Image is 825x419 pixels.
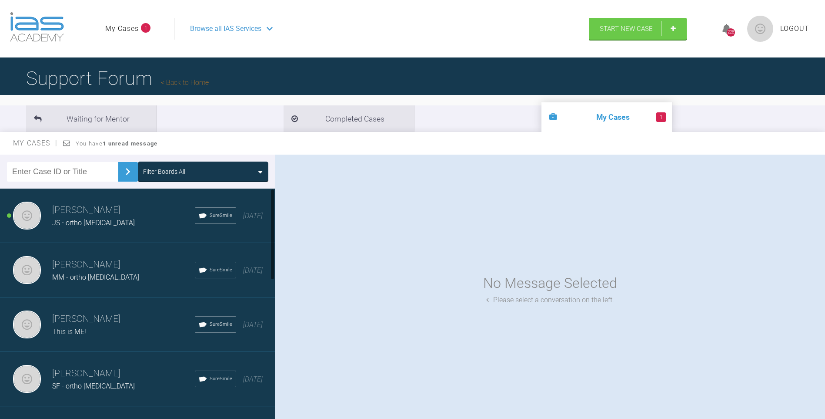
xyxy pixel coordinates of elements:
img: profile.png [747,16,773,42]
img: chevronRight.28bd32b0.svg [121,165,135,179]
h3: [PERSON_NAME] [52,366,195,381]
h3: [PERSON_NAME] [52,312,195,327]
span: Start New Case [600,25,653,33]
span: [DATE] [243,375,263,383]
a: My Cases [105,23,139,34]
h1: Support Forum [26,63,209,94]
a: Logout [780,23,809,34]
span: SF - ortho [MEDICAL_DATA] [52,382,135,390]
img: Gordon Campbell [13,365,41,393]
span: SureSmile [210,321,232,328]
span: [DATE] [243,321,263,329]
div: 228 [727,28,735,37]
input: Enter Case ID or Title [7,162,118,182]
a: Back to Home [161,78,209,87]
div: Filter Boards: All [143,167,185,176]
div: No Message Selected [483,272,617,294]
span: 1 [141,23,150,33]
span: [DATE] [243,266,263,274]
img: logo-light.3e3ef733.png [10,12,64,42]
span: MM - ortho [MEDICAL_DATA] [52,273,139,281]
span: 1 [656,112,666,122]
strong: 1 unread message [103,140,157,147]
span: SureSmile [210,375,232,383]
h3: [PERSON_NAME] [52,257,195,272]
span: My Cases [13,139,58,147]
img: Gordon Campbell [13,311,41,338]
li: Completed Cases [284,105,414,132]
li: Waiting for Mentor [26,105,157,132]
span: JS - ortho [MEDICAL_DATA] [52,219,135,227]
img: Gordon Campbell [13,256,41,284]
span: [DATE] [243,212,263,220]
span: SureSmile [210,212,232,220]
span: You have [76,140,158,147]
a: Start New Case [589,18,687,40]
span: Browse all IAS Services [190,23,261,34]
img: Gordon Campbell [13,202,41,230]
li: My Cases [541,102,672,132]
div: Please select a conversation on the left. [486,294,614,306]
h3: [PERSON_NAME] [52,203,195,218]
span: This is ME! [52,328,86,336]
span: SureSmile [210,266,232,274]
